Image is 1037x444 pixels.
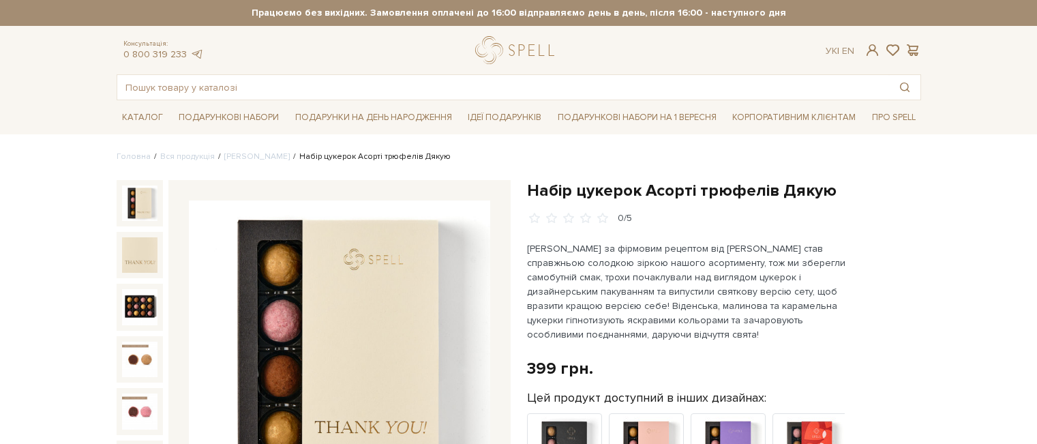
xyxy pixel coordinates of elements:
[552,106,722,129] a: Подарункові набори на 1 Вересня
[122,289,157,325] img: Набір цукерок Асорті трюфелів Дякую
[618,212,632,225] div: 0/5
[122,394,157,429] img: Набір цукерок Асорті трюфелів Дякую
[867,107,921,128] a: Про Spell
[190,48,204,60] a: telegram
[123,40,204,48] span: Консультація:
[117,75,889,100] input: Пошук товару у каталозі
[475,36,560,64] a: logo
[727,106,861,129] a: Корпоративним клієнтам
[527,390,766,406] label: Цей продукт доступний в інших дизайнах:
[117,151,151,162] a: Головна
[122,186,157,221] img: Набір цукерок Асорті трюфелів Дякую
[527,358,593,379] div: 399 грн.
[173,107,284,128] a: Подарункові набори
[123,48,187,60] a: 0 800 319 233
[462,107,547,128] a: Ідеї подарунків
[842,45,854,57] a: En
[837,45,839,57] span: |
[224,151,290,162] a: [PERSON_NAME]
[826,45,854,57] div: Ук
[290,107,457,128] a: Подарунки на День народження
[122,342,157,377] img: Набір цукерок Асорті трюфелів Дякую
[527,180,921,201] h1: Набір цукерок Асорті трюфелів Дякую
[160,151,215,162] a: Вся продукція
[527,241,847,342] p: [PERSON_NAME] за фірмовим рецептом від [PERSON_NAME] став справжньою солодкою зіркою нашого асорт...
[889,75,920,100] button: Пошук товару у каталозі
[122,237,157,273] img: Набір цукерок Асорті трюфелів Дякую
[117,7,921,19] strong: Працюємо без вихідних. Замовлення оплачені до 16:00 відправляємо день в день, після 16:00 - насту...
[117,107,168,128] a: Каталог
[290,151,451,163] li: Набір цукерок Асорті трюфелів Дякую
